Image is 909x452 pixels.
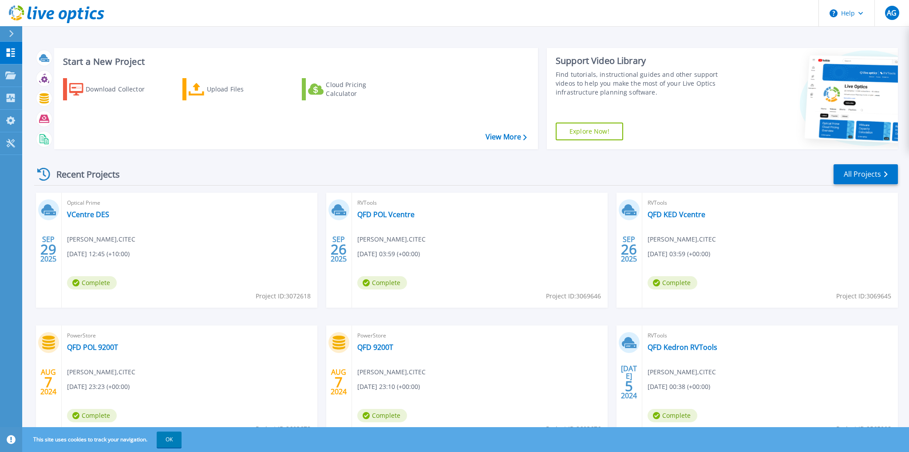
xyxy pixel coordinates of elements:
span: Complete [357,276,407,289]
button: OK [157,432,182,448]
span: [PERSON_NAME] , CITEC [357,234,426,244]
span: [DATE] 00:38 (+00:00) [648,382,710,392]
span: Complete [67,276,117,289]
span: PowerStore [67,331,312,341]
span: Complete [648,276,697,289]
div: Cloud Pricing Calculator [326,80,397,98]
a: QFD POL Vcentre [357,210,415,219]
a: All Projects [834,164,898,184]
div: AUG 2024 [330,366,347,398]
span: AG [887,9,897,16]
div: SEP 2025 [620,233,637,266]
span: Project ID: 3069646 [546,291,601,301]
span: PowerStore [357,331,602,341]
a: QFD Kedron RVTools [648,343,717,352]
span: RVTools [648,331,893,341]
a: Cloud Pricing Calculator [302,78,401,100]
div: Recent Projects [34,163,132,185]
h3: Start a New Project [63,57,526,67]
div: AUG 2024 [40,366,57,398]
span: 5 [625,382,633,390]
a: VCentre DES [67,210,109,219]
span: Project ID: 2603676 [546,424,601,434]
span: Complete [67,409,117,422]
a: View More [486,133,527,141]
a: Upload Files [182,78,281,100]
span: [DATE] 03:59 (+00:00) [648,249,710,259]
a: QFD KED Vcentre [648,210,705,219]
span: Project ID: 3072618 [256,291,311,301]
span: RVTools [357,198,602,208]
span: [PERSON_NAME] , CITEC [67,367,135,377]
span: 26 [331,246,347,253]
span: Complete [357,409,407,422]
span: [PERSON_NAME] , CITEC [357,367,426,377]
a: QFD 9200T [357,343,393,352]
a: QFD POL 9200T [67,343,118,352]
span: 29 [40,246,56,253]
div: Find tutorials, instructional guides and other support videos to help you make the most of your L... [556,70,735,97]
div: Support Video Library [556,55,735,67]
span: [PERSON_NAME] , CITEC [67,234,135,244]
div: SEP 2025 [330,233,347,266]
span: [DATE] 23:23 (+00:00) [67,382,130,392]
span: This site uses cookies to track your navigation. [24,432,182,448]
span: 26 [621,246,637,253]
span: RVTools [648,198,893,208]
span: Optical Prime [67,198,312,208]
span: [DATE] 03:59 (+00:00) [357,249,420,259]
div: [DATE] 2024 [620,366,637,398]
span: 7 [44,378,52,386]
a: Explore Now! [556,123,623,140]
span: 7 [335,378,343,386]
span: [PERSON_NAME] , CITEC [648,367,716,377]
div: Upload Files [207,80,278,98]
span: Complete [648,409,697,422]
span: [DATE] 23:10 (+00:00) [357,382,420,392]
a: Download Collector [63,78,162,100]
span: Project ID: 3069645 [836,291,891,301]
span: [PERSON_NAME] , CITEC [648,234,716,244]
span: Project ID: 2565098 [836,424,891,434]
span: Project ID: 2603678 [256,424,311,434]
div: SEP 2025 [40,233,57,266]
span: [DATE] 12:45 (+10:00) [67,249,130,259]
div: Download Collector [86,80,157,98]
